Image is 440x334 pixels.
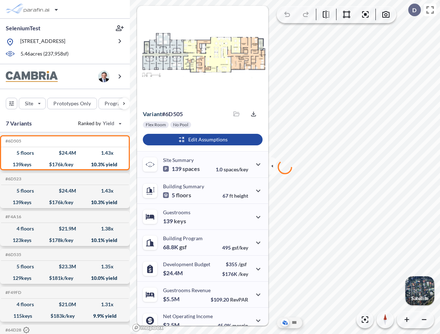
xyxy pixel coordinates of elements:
span: Variant [143,110,162,117]
p: $109.20 [211,296,248,303]
p: $24.4M [163,269,184,277]
p: 5 [163,192,191,199]
p: $2.5M [163,321,181,329]
p: $355 [222,261,248,267]
img: Switcher Image [405,276,434,305]
span: keys [174,217,186,225]
button: Edit Assumptions [143,134,263,145]
button: Switcher ImageSatellite [405,276,434,305]
p: 68.8K [163,243,187,251]
span: Yield [103,120,115,127]
h5: Click to copy the code [4,214,21,219]
p: Guestrooms [163,209,190,215]
h5: Click to copy the code [4,176,21,181]
p: Program [105,100,125,107]
img: user logo [98,71,110,82]
p: $5.5M [163,295,181,303]
p: Development Budget [163,261,210,267]
span: floors [176,192,191,199]
span: /gsf [238,261,247,267]
span: /key [238,271,248,277]
span: spaces/key [224,166,248,172]
p: Edit Assumptions [188,136,228,143]
h5: Click to copy the code [4,139,21,144]
p: Prototypes Only [53,100,91,107]
span: ft [229,193,233,199]
span: margin [232,322,248,329]
p: 67 [223,193,248,199]
p: 139 [163,165,200,172]
p: No Pool [173,122,188,128]
p: D [412,7,417,13]
span: height [234,193,248,199]
p: Satellite [411,295,428,301]
img: BrandImage [6,71,58,82]
p: 7 Variants [6,119,32,128]
span: gsf [179,243,187,251]
span: gsf/key [232,245,248,251]
p: Site Summary [163,157,194,163]
h5: Click to copy the code [4,327,30,334]
p: 495 [222,245,248,251]
button: Ranked by Yield [72,118,126,129]
p: [STREET_ADDRESS] [20,38,65,47]
p: Guestrooms Revenue [163,287,211,293]
p: Building Program [163,235,203,241]
button: Site Plan [290,318,298,326]
p: 45.0% [217,322,248,329]
span: RevPAR [230,296,248,303]
button: Aerial View [281,318,289,326]
p: 139 [163,217,186,225]
h5: Click to copy the code [4,252,21,257]
p: 1.0 [216,166,248,172]
p: Site [25,100,33,107]
button: Prototypes Only [47,98,97,109]
h5: Click to copy the code [4,290,21,295]
p: $176K [222,271,248,277]
a: Mapbox homepage [132,324,164,332]
p: Flex Room [146,122,166,128]
p: Building Summary [163,183,204,189]
p: # 6d505 [143,110,183,118]
button: Program [98,98,137,109]
p: Net Operating Income [163,313,213,319]
button: Site [19,98,46,109]
p: 5.46 acres ( 237,958 sf) [21,50,69,58]
span: spaces [182,165,200,172]
p: SeleniumTest [6,24,40,32]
